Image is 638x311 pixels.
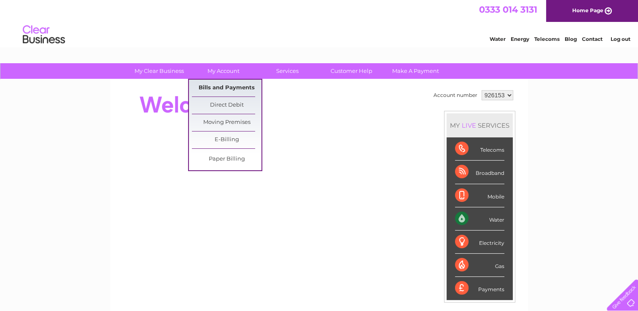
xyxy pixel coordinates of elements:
div: Clear Business is a trading name of Verastar Limited (registered in [GEOGRAPHIC_DATA] No. 3667643... [120,5,519,41]
div: Broadband [455,161,504,184]
a: My Account [188,63,258,79]
a: Moving Premises [192,114,261,131]
a: Blog [565,36,577,42]
a: Direct Debit [192,97,261,114]
td: Account number [431,88,479,102]
a: Log out [610,36,630,42]
div: LIVE [460,121,478,129]
img: logo.png [22,22,65,48]
a: Telecoms [534,36,560,42]
div: Water [455,207,504,231]
div: MY SERVICES [447,113,513,137]
a: Contact [582,36,603,42]
div: Electricity [455,231,504,254]
a: Bills and Payments [192,80,261,97]
div: Telecoms [455,137,504,161]
div: Gas [455,254,504,277]
a: My Clear Business [124,63,194,79]
div: Mobile [455,184,504,207]
div: Payments [455,277,504,300]
a: Energy [511,36,529,42]
a: Water [490,36,506,42]
a: 0333 014 3131 [479,4,537,15]
a: E-Billing [192,131,261,148]
a: Paper Billing [192,151,261,168]
a: Services [253,63,322,79]
a: Customer Help [317,63,386,79]
a: Make A Payment [381,63,450,79]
